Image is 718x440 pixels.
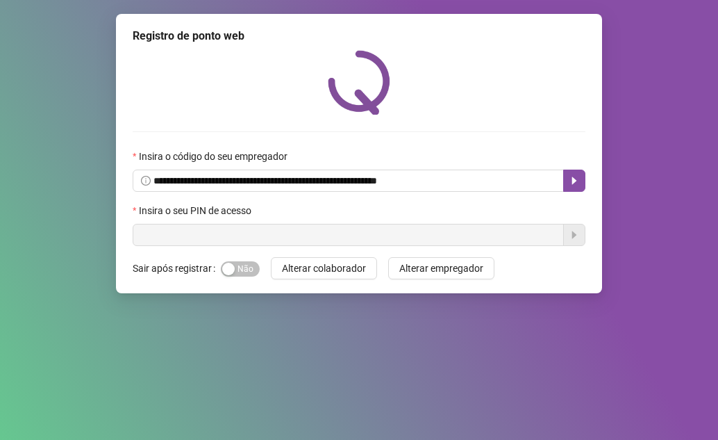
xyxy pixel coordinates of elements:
img: QRPoint [328,50,390,115]
label: Insira o seu PIN de acesso [133,203,260,218]
span: info-circle [141,176,151,186]
div: Registro de ponto web [133,28,585,44]
label: Sair após registrar [133,257,221,279]
span: Alterar colaborador [282,261,366,276]
span: Alterar empregador [399,261,483,276]
label: Insira o código do seu empregador [133,149,297,164]
button: Alterar colaborador [271,257,377,279]
span: caret-right [569,175,580,186]
button: Alterar empregador [388,257,494,279]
